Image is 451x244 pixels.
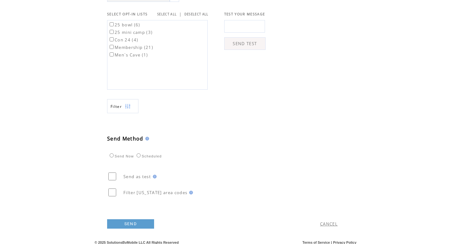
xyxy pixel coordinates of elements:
[224,12,265,16] span: TEST YOUR MESSAGE
[108,154,134,158] label: Send Now
[108,22,140,28] label: 25 bowl (6)
[108,37,138,43] label: Con 24 (4)
[187,191,193,194] img: help.gif
[184,12,209,16] a: DESELECT ALL
[108,29,153,35] label: 25 mini camp (3)
[110,22,114,26] input: 25 bowl (6)
[110,153,114,157] input: Send Now
[108,45,153,50] label: Membership (21)
[224,37,266,50] a: SEND TEST
[123,174,151,179] span: Send as test
[108,52,148,58] label: Men`s Cave (1)
[137,153,141,157] input: Scheduled
[110,52,114,56] input: Men`s Cave (1)
[110,37,114,41] input: Con 24 (4)
[143,137,149,141] img: help.gif
[135,154,162,158] label: Scheduled
[151,175,157,178] img: help.gif
[123,190,187,195] span: Filter [US_STATE] area codes
[107,12,148,16] span: SELECT OPT-IN LISTS
[179,11,182,17] span: |
[111,104,122,109] span: Show filters
[110,45,114,49] input: Membership (21)
[107,219,154,229] a: SEND
[125,99,131,114] img: filters.png
[107,135,143,142] span: Send Method
[320,221,338,227] a: CANCEL
[107,99,138,113] a: Filter
[157,12,177,16] a: SELECT ALL
[110,30,114,34] input: 25 mini camp (3)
